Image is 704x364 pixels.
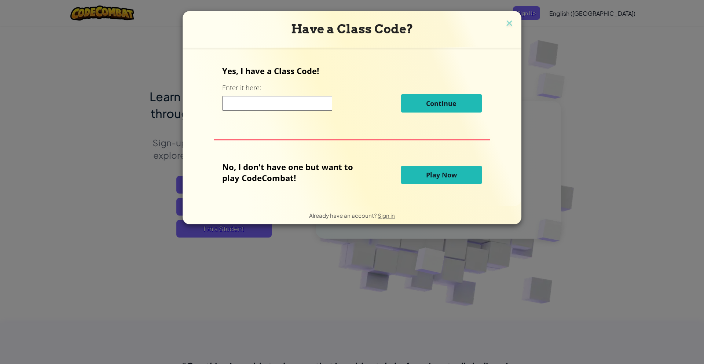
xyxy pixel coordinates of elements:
[222,161,364,183] p: No, I don't have one but want to play CodeCombat!
[426,99,456,108] span: Continue
[222,65,481,76] p: Yes, I have a Class Code!
[378,212,395,219] a: Sign in
[291,22,413,36] span: Have a Class Code?
[401,166,482,184] button: Play Now
[426,170,457,179] span: Play Now
[505,18,514,29] img: close icon
[222,83,261,92] label: Enter it here:
[309,212,378,219] span: Already have an account?
[401,94,482,113] button: Continue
